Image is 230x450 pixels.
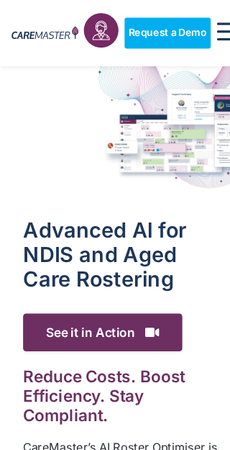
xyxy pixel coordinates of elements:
img: CareMaster Logo [11,24,73,38]
div: Menu Toggle [203,21,219,41]
h1: Advanced Al for NDIS and Aged Care Rostering [22,204,208,274]
span: See it in Action [22,293,170,328]
span: Request a Demo [120,25,193,37]
h2: Reduce Costs. Boost Efficiency. Stay Compliant. [22,343,208,397]
a: Request a Demo [116,17,197,45]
